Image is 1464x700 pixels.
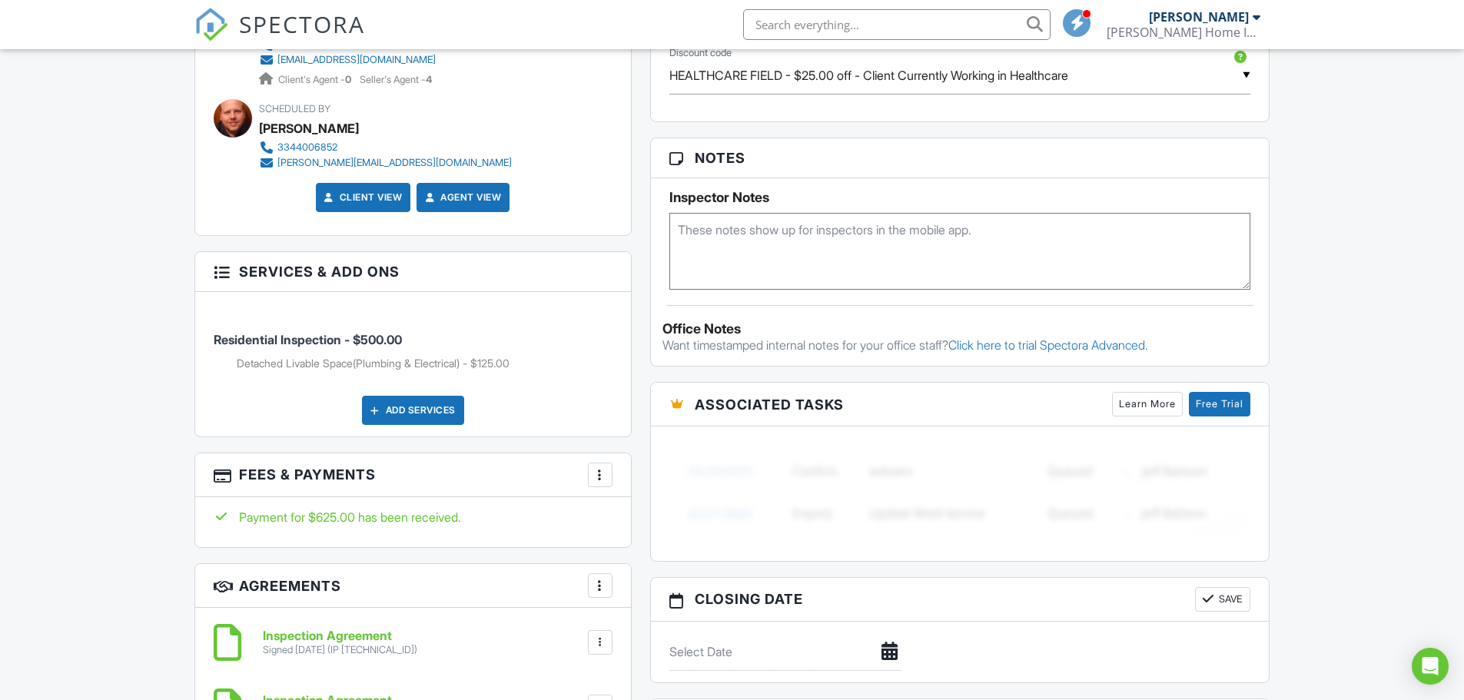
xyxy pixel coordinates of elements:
[695,394,844,415] span: Associated Tasks
[695,589,803,609] span: Closing date
[214,509,612,526] div: Payment for $625.00 has been received.
[195,252,631,292] h3: Services & Add ons
[669,190,1251,205] h5: Inspector Notes
[360,74,432,85] span: Seller's Agent -
[362,396,464,425] div: Add Services
[662,321,1258,337] div: Office Notes
[948,337,1148,353] a: Click here to trial Spectora Advanced.
[277,157,512,169] div: [PERSON_NAME][EMAIL_ADDRESS][DOMAIN_NAME]
[195,453,631,497] h3: Fees & Payments
[1195,587,1250,612] button: Save
[194,21,365,53] a: SPECTORA
[259,103,330,114] span: Scheduled By
[237,356,612,371] li: Add on: Detached Livable Space(Plumbing & Electrical)
[277,141,337,154] div: 3344006852
[263,629,417,643] h6: Inspection Agreement
[214,304,612,383] li: Service: Residential Inspection
[214,332,402,347] span: Residential Inspection - $500.00
[259,117,359,140] div: [PERSON_NAME]
[669,46,732,60] label: Discount code
[259,52,473,68] a: [EMAIL_ADDRESS][DOMAIN_NAME]
[669,438,1251,546] img: blurred-tasks-251b60f19c3f713f9215ee2a18cbf2105fc2d72fcd585247cf5e9ec0c957c1dd.png
[1189,392,1250,416] a: Free Trial
[277,54,436,66] div: [EMAIL_ADDRESS][DOMAIN_NAME]
[278,74,354,85] span: Client's Agent -
[259,140,512,155] a: 3344006852
[195,564,631,608] h3: Agreements
[263,629,417,656] a: Inspection Agreement Signed [DATE] (IP [TECHNICAL_ID])
[194,8,228,41] img: The Best Home Inspection Software - Spectora
[662,337,1258,353] p: Want timestamped internal notes for your office staff?
[263,644,417,656] div: Signed [DATE] (IP [TECHNICAL_ID])
[321,190,403,205] a: Client View
[1107,25,1260,40] div: Brogden Home Inspections, LLC
[743,9,1051,40] input: Search everything...
[1149,9,1249,25] div: [PERSON_NAME]
[422,190,501,205] a: Agent View
[1112,392,1183,416] a: Learn More
[669,633,901,671] input: Select Date
[426,74,432,85] strong: 4
[259,155,512,171] a: [PERSON_NAME][EMAIL_ADDRESS][DOMAIN_NAME]
[651,138,1270,178] h3: Notes
[239,8,365,40] span: SPECTORA
[1412,648,1449,685] div: Open Intercom Messenger
[345,74,351,85] strong: 0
